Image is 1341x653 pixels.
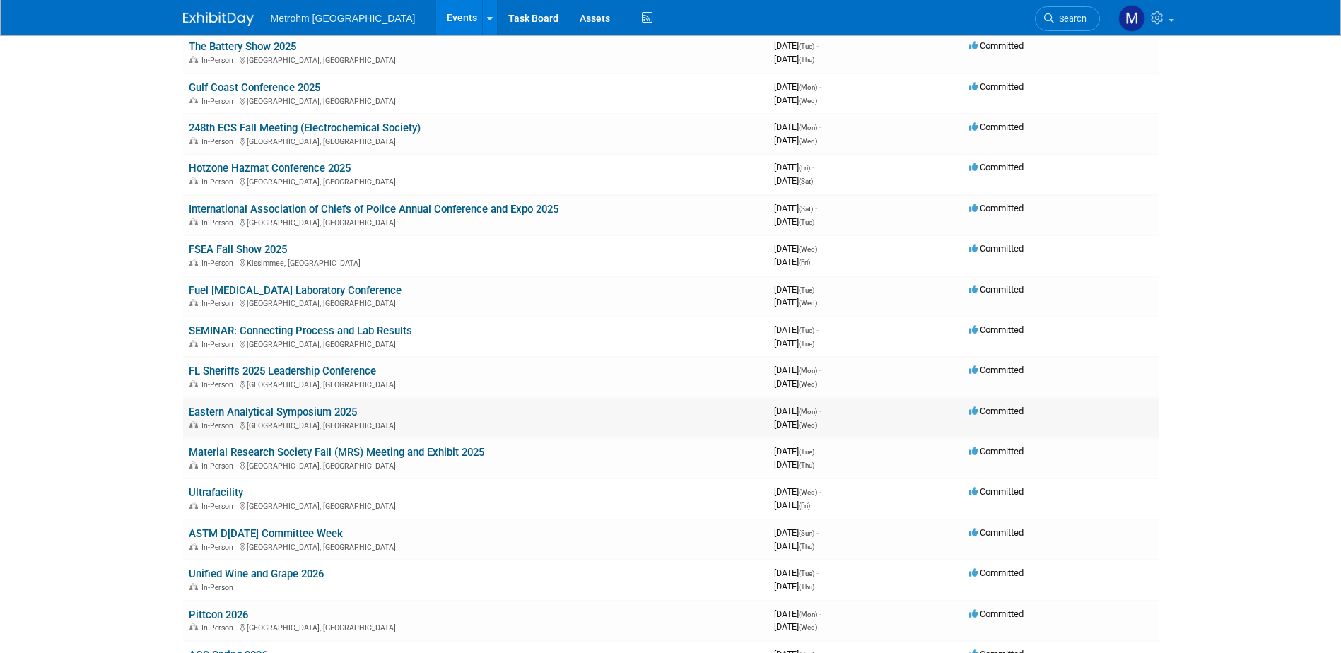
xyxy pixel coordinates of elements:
a: SEMINAR: Connecting Process and Lab Results [189,324,412,337]
span: [DATE] [774,567,819,578]
span: (Tue) [799,448,814,456]
a: ASTM D[DATE] Committee Week [189,527,343,540]
span: [DATE] [774,621,817,632]
img: In-Person Event [189,421,198,428]
div: [GEOGRAPHIC_DATA], [GEOGRAPHIC_DATA] [189,297,763,308]
span: (Tue) [799,570,814,577]
span: [DATE] [774,527,819,538]
span: (Sat) [799,205,813,213]
span: (Tue) [799,286,814,294]
span: [DATE] [774,95,817,105]
img: In-Person Event [189,583,198,590]
img: In-Person Event [189,461,198,469]
span: [DATE] [774,216,814,227]
span: - [816,40,819,51]
a: Hotzone Hazmat Conference 2025 [189,162,351,175]
span: - [819,486,821,497]
img: In-Person Event [189,502,198,509]
span: [DATE] [774,459,814,470]
img: Michelle Simoes [1118,5,1145,32]
a: Unified Wine and Grape 2026 [189,567,324,580]
span: (Thu) [799,583,814,591]
span: - [819,608,821,619]
div: [GEOGRAPHIC_DATA], [GEOGRAPHIC_DATA] [189,135,763,146]
div: [GEOGRAPHIC_DATA], [GEOGRAPHIC_DATA] [189,500,763,511]
span: In-Person [201,421,238,430]
span: [DATE] [774,175,813,186]
span: - [816,567,819,578]
span: (Tue) [799,218,814,226]
span: - [819,365,821,375]
span: - [816,324,819,335]
span: (Fri) [799,259,810,266]
span: Committed [969,284,1024,295]
span: [DATE] [774,257,810,267]
span: - [819,122,821,132]
span: In-Person [201,461,238,471]
span: (Wed) [799,380,817,388]
span: In-Person [201,380,238,389]
span: (Wed) [799,299,817,307]
span: In-Person [201,623,238,633]
span: [DATE] [774,486,821,497]
span: [DATE] [774,446,819,457]
span: Committed [969,162,1024,172]
a: Search [1035,6,1100,31]
div: [GEOGRAPHIC_DATA], [GEOGRAPHIC_DATA] [189,216,763,228]
span: In-Person [201,137,238,146]
span: [DATE] [774,284,819,295]
span: [DATE] [774,365,821,375]
div: [GEOGRAPHIC_DATA], [GEOGRAPHIC_DATA] [189,54,763,65]
span: Committed [969,40,1024,51]
img: In-Person Event [189,380,198,387]
span: Committed [969,608,1024,619]
span: In-Person [201,502,238,511]
span: (Mon) [799,611,817,618]
a: International Association of Chiefs of Police Annual Conference and Expo 2025 [189,203,558,216]
span: (Wed) [799,97,817,105]
span: In-Person [201,299,238,308]
span: Committed [969,203,1024,213]
span: In-Person [201,583,238,592]
span: Committed [969,446,1024,457]
span: (Wed) [799,245,817,253]
span: (Thu) [799,56,814,64]
div: [GEOGRAPHIC_DATA], [GEOGRAPHIC_DATA] [189,419,763,430]
img: In-Person Event [189,543,198,550]
a: Ultrafacility [189,486,243,499]
img: In-Person Event [189,259,198,266]
span: (Tue) [799,326,814,334]
span: [DATE] [774,338,814,348]
img: ExhibitDay [183,12,254,26]
a: FSEA Fall Show 2025 [189,243,287,256]
span: [DATE] [774,581,814,592]
a: Gulf Coast Conference 2025 [189,81,320,94]
img: In-Person Event [189,177,198,184]
span: Search [1054,13,1087,24]
img: In-Person Event [189,137,198,144]
div: [GEOGRAPHIC_DATA], [GEOGRAPHIC_DATA] [189,175,763,187]
span: [DATE] [774,297,817,307]
span: In-Person [201,177,238,187]
span: In-Person [201,340,238,349]
span: (Thu) [799,461,814,469]
span: In-Person [201,259,238,268]
span: Committed [969,81,1024,92]
span: [DATE] [774,40,819,51]
span: - [819,81,821,92]
span: - [816,284,819,295]
span: - [815,203,817,213]
span: (Sat) [799,177,813,185]
div: [GEOGRAPHIC_DATA], [GEOGRAPHIC_DATA] [189,621,763,633]
a: Fuel [MEDICAL_DATA] Laboratory Conference [189,284,402,297]
span: [DATE] [774,243,821,254]
span: In-Person [201,56,238,65]
span: (Wed) [799,488,817,496]
span: [DATE] [774,81,821,92]
span: In-Person [201,97,238,106]
span: (Fri) [799,502,810,510]
div: [GEOGRAPHIC_DATA], [GEOGRAPHIC_DATA] [189,338,763,349]
span: (Mon) [799,408,817,416]
a: Material Research Society Fall (MRS) Meeting and Exhibit 2025 [189,446,484,459]
img: In-Person Event [189,218,198,225]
